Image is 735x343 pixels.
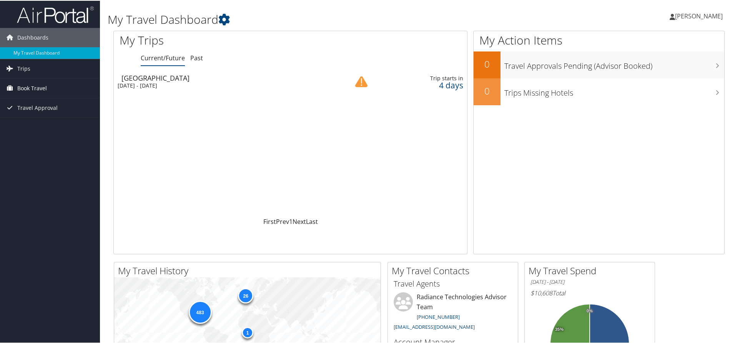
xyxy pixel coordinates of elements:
a: 0Trips Missing Hotels [474,78,724,104]
img: airportal-logo.png [17,5,94,23]
h3: Travel Approvals Pending (Advisor Booked) [504,56,724,71]
a: Last [306,217,318,225]
h2: 0 [474,84,501,97]
tspan: 0% [587,308,593,313]
div: 483 [188,300,211,323]
div: [DATE] - [DATE] [118,81,329,88]
span: Dashboards [17,27,48,46]
div: 4 days [389,81,463,88]
h1: My Trips [120,31,314,48]
span: $10,608 [530,288,552,297]
a: Prev [276,217,289,225]
h6: Total [530,288,649,297]
a: Past [190,53,203,61]
h1: My Action Items [474,31,724,48]
img: alert-flat-solid-caution.png [355,75,367,87]
h3: Trips Missing Hotels [504,83,724,98]
h6: [DATE] - [DATE] [530,278,649,285]
h2: My Travel Spend [529,263,655,277]
div: 1 [242,326,253,338]
a: 0Travel Approvals Pending (Advisor Booked) [474,51,724,78]
a: Next [293,217,306,225]
span: Book Travel [17,78,47,97]
a: Current/Future [141,53,185,61]
h3: Travel Agents [394,278,512,288]
div: Trip starts in [389,74,463,81]
div: 26 [238,287,253,302]
h2: 0 [474,57,501,70]
span: [PERSON_NAME] [675,11,723,20]
a: 1 [289,217,293,225]
a: [EMAIL_ADDRESS][DOMAIN_NAME] [394,323,475,330]
li: Radiance Technologies Advisor Team [390,292,516,333]
h2: My Travel History [118,263,381,277]
h2: My Travel Contacts [392,263,518,277]
a: [PERSON_NAME] [670,4,730,27]
a: [PHONE_NUMBER] [417,313,460,320]
span: Trips [17,58,30,78]
tspan: 35% [555,326,564,331]
div: [GEOGRAPHIC_DATA] [121,74,333,81]
h1: My Travel Dashboard [108,11,523,27]
a: First [263,217,276,225]
span: Travel Approval [17,98,58,117]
